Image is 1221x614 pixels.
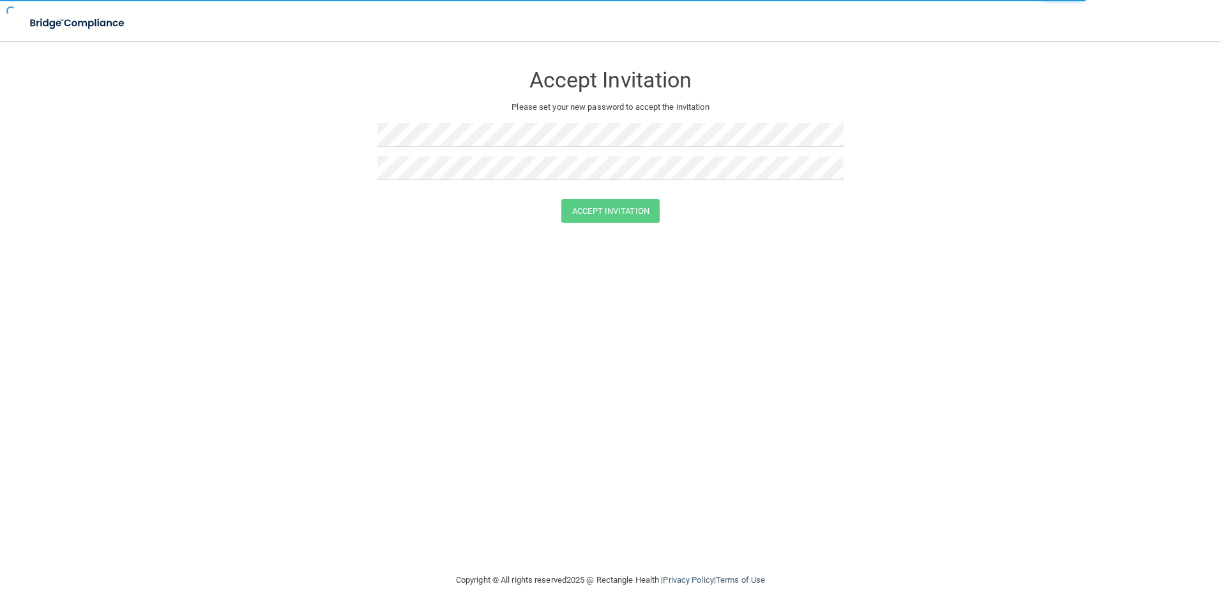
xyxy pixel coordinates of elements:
img: bridge_compliance_login_screen.278c3ca4.svg [19,10,137,36]
a: Privacy Policy [663,575,713,585]
h3: Accept Invitation [377,68,844,92]
div: Copyright © All rights reserved 2025 @ Rectangle Health | | [377,560,844,601]
a: Terms of Use [716,575,765,585]
p: Please set your new password to accept the invitation [387,100,834,115]
button: Accept Invitation [561,199,660,223]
